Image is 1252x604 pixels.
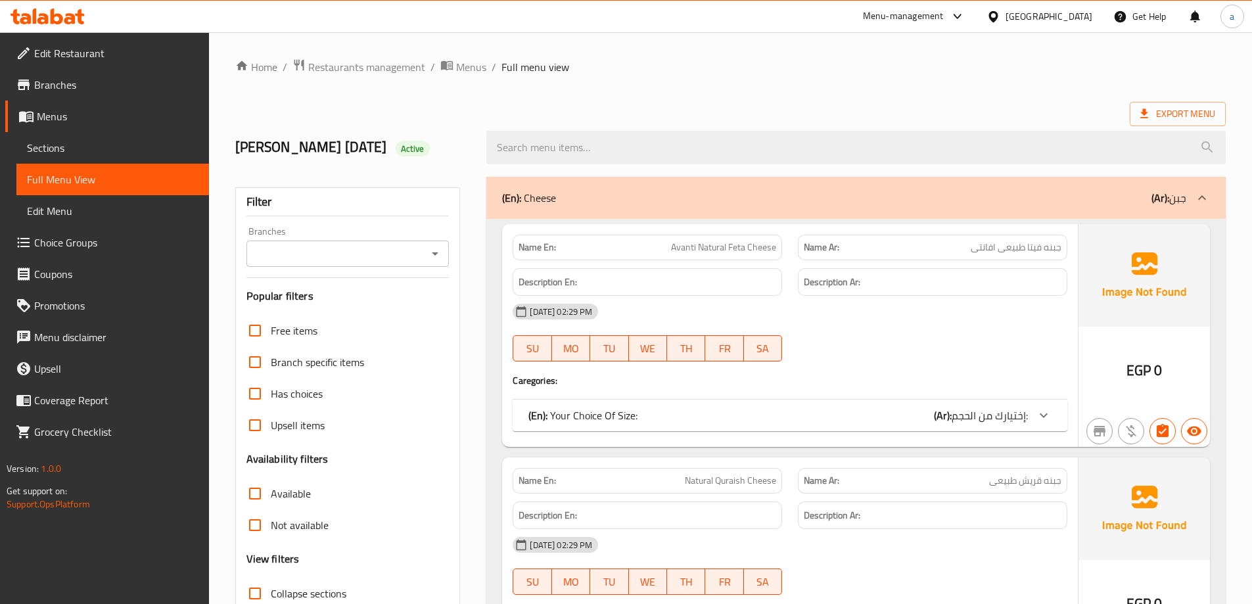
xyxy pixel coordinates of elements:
[246,551,300,567] h3: View filters
[292,58,425,76] a: Restaurants management
[1181,418,1207,444] button: Available
[235,59,277,75] a: Home
[667,335,705,361] button: TH
[271,586,346,601] span: Collapse sections
[590,569,628,595] button: TU
[440,58,486,76] a: Menus
[705,335,743,361] button: FR
[5,258,209,290] a: Coupons
[519,507,577,524] strong: Description En:
[5,321,209,353] a: Menu disclaimer
[271,417,325,433] span: Upsell items
[34,77,198,93] span: Branches
[7,496,90,513] a: Support.OpsPlatform
[501,59,569,75] span: Full menu view
[27,140,198,156] span: Sections
[5,384,209,416] a: Coverage Report
[528,406,547,425] b: (En):
[1086,418,1113,444] button: Not branch specific item
[590,335,628,361] button: TU
[502,190,556,206] p: Cheese
[486,177,1226,219] div: (En): Cheese(Ar):جبن
[749,339,777,358] span: SA
[1078,457,1210,560] img: Ae5nvW7+0k+MAAAAAElFTkSuQmCC
[271,354,364,370] span: Branch specific items
[629,335,667,361] button: WE
[5,37,209,69] a: Edit Restaurant
[989,474,1061,488] span: جبنه قريش طبيعى
[744,569,782,595] button: SA
[667,569,705,595] button: TH
[16,132,209,164] a: Sections
[595,572,623,592] span: TU
[5,101,209,132] a: Menus
[34,424,198,440] span: Grocery Checklist
[557,339,585,358] span: MO
[34,392,198,408] span: Coverage Report
[34,329,198,345] span: Menu disclaimer
[629,569,667,595] button: WE
[1006,9,1092,24] div: [GEOGRAPHIC_DATA]
[519,572,546,592] span: SU
[804,507,860,524] strong: Description Ar:
[804,474,839,488] strong: Name Ar:
[1230,9,1234,24] span: a
[971,241,1061,254] span: جبنه فيتا طبيعى افانتى
[710,572,738,592] span: FR
[1140,106,1215,122] span: Export Menu
[37,108,198,124] span: Menus
[34,235,198,250] span: Choice Groups
[685,474,776,488] span: Natural Quraish Cheese
[1149,418,1176,444] button: Has choices
[1130,102,1226,126] span: Export Menu
[1151,188,1169,208] b: (Ar):
[672,572,700,592] span: TH
[308,59,425,75] span: Restaurants management
[934,406,952,425] b: (Ar):
[513,335,551,361] button: SU
[16,164,209,195] a: Full Menu View
[519,339,546,358] span: SU
[710,339,738,358] span: FR
[5,290,209,321] a: Promotions
[27,203,198,219] span: Edit Menu
[671,241,776,254] span: Avanti Natural Feta Cheese
[524,539,597,551] span: [DATE] 02:29 PM
[595,339,623,358] span: TU
[513,400,1067,431] div: (En): Your Choice Of Size:(Ar):إختيارك من الحجم:
[7,460,39,477] span: Version:
[271,386,323,402] span: Has choices
[430,59,435,75] li: /
[634,339,662,358] span: WE
[5,227,209,258] a: Choice Groups
[5,416,209,448] a: Grocery Checklist
[744,335,782,361] button: SA
[246,188,450,216] div: Filter
[1154,358,1162,383] span: 0
[519,474,556,488] strong: Name En:
[246,289,450,304] h3: Popular filters
[634,572,662,592] span: WE
[1078,224,1210,327] img: Ae5nvW7+0k+MAAAAAElFTkSuQmCC
[552,335,590,361] button: MO
[34,298,198,314] span: Promotions
[283,59,287,75] li: /
[513,374,1067,387] h4: Caregories:
[749,572,777,592] span: SA
[16,195,209,227] a: Edit Menu
[528,407,638,423] p: Your Choice Of Size:
[552,569,590,595] button: MO
[246,452,329,467] h3: Availability filters
[672,339,700,358] span: TH
[524,306,597,318] span: [DATE] 02:29 PM
[235,137,471,157] h2: [PERSON_NAME] [DATE]
[557,572,585,592] span: MO
[396,143,430,155] span: Active
[426,244,444,263] button: Open
[1151,190,1186,206] p: جبن
[513,569,551,595] button: SU
[5,69,209,101] a: Branches
[396,141,430,156] div: Active
[1126,358,1151,383] span: EGP
[271,517,329,533] span: Not available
